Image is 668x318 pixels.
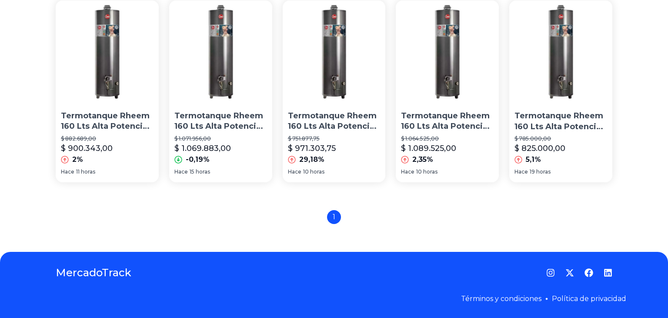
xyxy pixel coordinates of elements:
[174,142,231,154] p: $ 1.069.883,00
[56,0,159,104] img: Termotanque Rheem 160 Lts Alta Potencia Alta Recuperacion Color Gris
[174,135,267,142] p: $ 1.071.956,00
[584,268,593,277] a: Facebook
[412,154,433,165] p: 2,35%
[396,0,499,104] img: Termotanque Rheem 160 Lts Alta Potencia Alta Recuperacion Color Gris
[530,168,551,175] span: 19 horas
[509,0,612,104] img: Termotanque Rheem 160 Lts Alta Potencia Alta Recuperacion Color Gris
[283,0,386,182] a: Termotanque Rheem 160 Lts Alta Potencia Alta Recuperacion Color GrisTermotanque Rheem 160 Lts Alt...
[299,154,324,165] p: 29,18%
[61,135,154,142] p: $ 882.689,00
[396,0,499,182] a: Termotanque Rheem 160 Lts Alta Potencia Alta Recuperacion Color GrisTermotanque Rheem 160 Lts Alt...
[61,110,154,132] p: Termotanque Rheem 160 Lts Alta Potencia Alta Recuperacion Color Gris
[514,142,565,154] p: $ 825.000,00
[186,154,210,165] p: -0,19%
[303,168,324,175] span: 10 horas
[56,266,131,280] a: MercadoTrack
[174,110,267,132] p: Termotanque Rheem 160 Lts Alta Potencia Alta Recuperacion Color Gris
[401,168,414,175] span: Hace
[61,168,74,175] span: Hace
[169,0,272,104] img: Termotanque Rheem 160 Lts Alta Potencia Alta Recuperacion Color Gris
[461,295,541,303] a: Términos y condiciones
[72,154,83,165] p: 2%
[526,154,541,165] p: 5,1%
[283,0,386,104] img: Termotanque Rheem 160 Lts Alta Potencia Alta Recuperacion Color Gris
[401,142,456,154] p: $ 1.089.525,00
[169,0,272,182] a: Termotanque Rheem 160 Lts Alta Potencia Alta Recuperacion Color GrisTermotanque Rheem 160 Lts Alt...
[288,135,381,142] p: $ 751.877,75
[174,168,188,175] span: Hace
[401,110,494,132] p: Termotanque Rheem 160 Lts Alta Potencia Alta Recuperacion Color Gris
[288,168,301,175] span: Hace
[61,142,113,154] p: $ 900.343,00
[509,0,612,182] a: Termotanque Rheem 160 Lts Alta Potencia Alta Recuperacion Color GrisTermotanque Rheem 160 Lts Alt...
[514,135,607,142] p: $ 785.000,00
[190,168,210,175] span: 15 horas
[56,0,159,182] a: Termotanque Rheem 160 Lts Alta Potencia Alta Recuperacion Color GrisTermotanque Rheem 160 Lts Alt...
[401,135,494,142] p: $ 1.064.525,00
[514,110,607,132] p: Termotanque Rheem 160 Lts Alta Potencia Alta Recuperacion Color Gris
[604,268,612,277] a: LinkedIn
[552,295,626,303] a: Política de privacidad
[546,268,555,277] a: Instagram
[288,110,381,132] p: Termotanque Rheem 160 Lts Alta Potencia Alta Recuperacion Color Gris
[288,142,336,154] p: $ 971.303,75
[565,268,574,277] a: Twitter
[514,168,528,175] span: Hace
[416,168,438,175] span: 10 horas
[76,168,95,175] span: 11 horas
